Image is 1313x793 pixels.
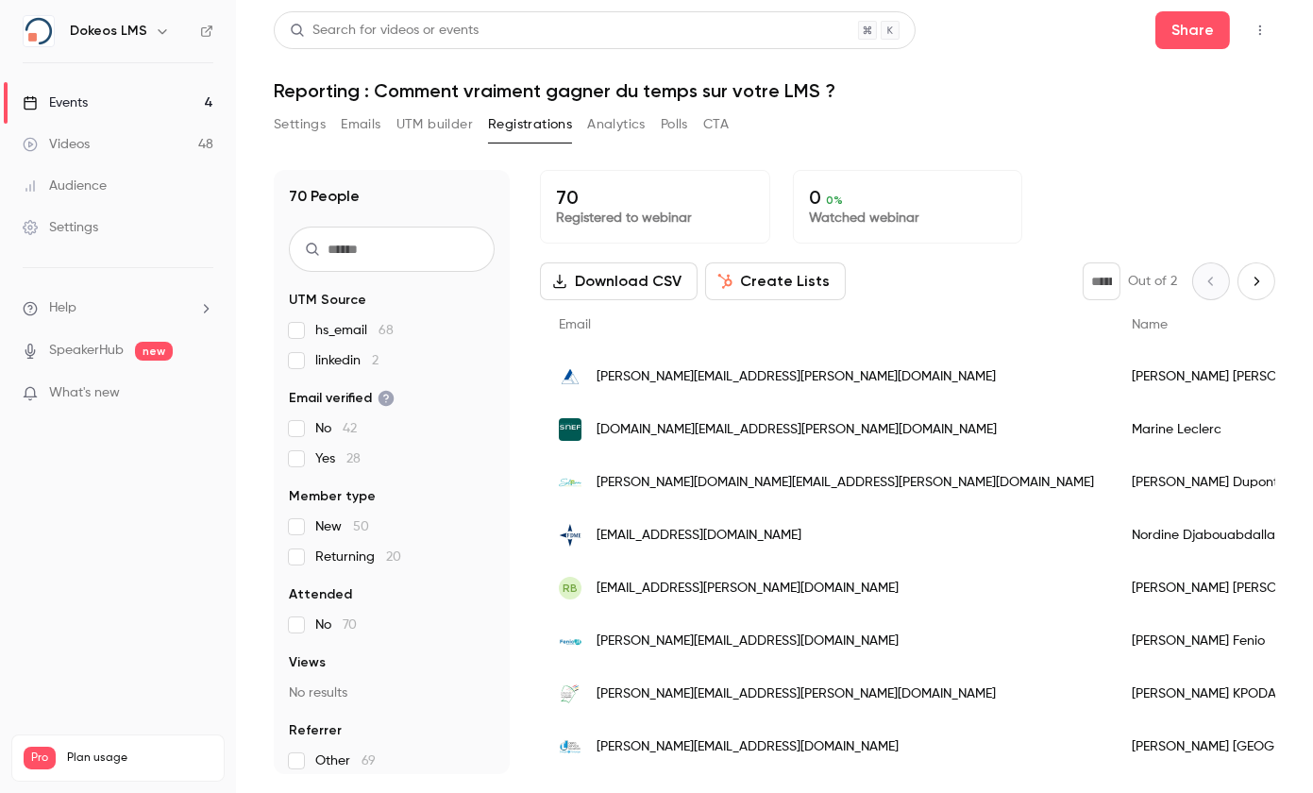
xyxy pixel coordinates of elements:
[826,194,843,207] span: 0 %
[315,517,369,536] span: New
[597,737,899,757] span: [PERSON_NAME][EMAIL_ADDRESS][DOMAIN_NAME]
[23,135,90,154] div: Videos
[343,618,357,632] span: 70
[274,79,1275,102] h1: Reporting : Comment vraiment gagner du temps sur votre LMS ?
[703,110,729,140] button: CTA
[289,487,376,506] span: Member type
[597,579,899,599] span: [EMAIL_ADDRESS][PERSON_NAME][DOMAIN_NAME]
[346,452,361,465] span: 28
[290,21,479,41] div: Search for videos or events
[563,580,578,597] span: RB
[289,185,360,208] h1: 70 People
[597,632,899,651] span: [PERSON_NAME][EMAIL_ADDRESS][DOMAIN_NAME]
[24,16,54,46] img: Dokeos LMS
[191,385,213,402] iframe: Noticeable Trigger
[559,630,581,652] img: fenio.it
[597,684,996,704] span: [PERSON_NAME][EMAIL_ADDRESS][PERSON_NAME][DOMAIN_NAME]
[289,653,326,672] span: Views
[23,177,107,195] div: Audience
[362,754,376,768] span: 69
[559,471,581,494] img: solform.be
[597,526,801,546] span: [EMAIL_ADDRESS][DOMAIN_NAME]
[289,585,352,604] span: Attended
[372,354,379,367] span: 2
[661,110,688,140] button: Polls
[1128,272,1177,291] p: Out of 2
[23,93,88,112] div: Events
[289,721,342,740] span: Referrer
[559,365,581,388] img: groupesgp.fr
[353,520,369,533] span: 50
[1155,11,1230,49] button: Share
[49,298,76,318] span: Help
[556,186,754,209] p: 70
[315,351,379,370] span: linkedin
[49,341,124,361] a: SpeakerHub
[289,683,495,702] p: No results
[488,110,572,140] button: Registrations
[341,110,380,140] button: Emails
[559,524,581,547] img: fdme91.fr
[315,321,394,340] span: hs_email
[597,367,996,387] span: [PERSON_NAME][EMAIL_ADDRESS][PERSON_NAME][DOMAIN_NAME]
[809,209,1007,228] p: Watched webinar
[587,110,646,140] button: Analytics
[289,389,395,408] span: Email verified
[559,683,581,705] img: ctguyane.fr
[396,110,473,140] button: UTM builder
[70,22,147,41] h6: Dokeos LMS
[289,291,366,310] span: UTM Source
[315,751,376,770] span: Other
[540,262,698,300] button: Download CSV
[23,218,98,237] div: Settings
[315,548,401,566] span: Returning
[67,751,212,766] span: Plan usage
[1237,262,1275,300] button: Next page
[559,318,591,331] span: Email
[559,735,581,758] img: dsl.fr
[705,262,846,300] button: Create Lists
[1132,318,1168,331] span: Name
[315,419,357,438] span: No
[343,422,357,435] span: 42
[24,747,56,769] span: Pro
[23,298,213,318] li: help-dropdown-opener
[274,110,326,140] button: Settings
[809,186,1007,209] p: 0
[597,420,997,440] span: [DOMAIN_NAME][EMAIL_ADDRESS][PERSON_NAME][DOMAIN_NAME]
[559,418,581,441] img: snef.fr
[289,291,495,770] section: facet-groups
[315,449,361,468] span: Yes
[379,324,394,337] span: 68
[49,383,120,403] span: What's new
[135,342,173,361] span: new
[315,616,357,634] span: No
[386,550,401,564] span: 20
[556,209,754,228] p: Registered to webinar
[597,473,1094,493] span: [PERSON_NAME][DOMAIN_NAME][EMAIL_ADDRESS][PERSON_NAME][DOMAIN_NAME]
